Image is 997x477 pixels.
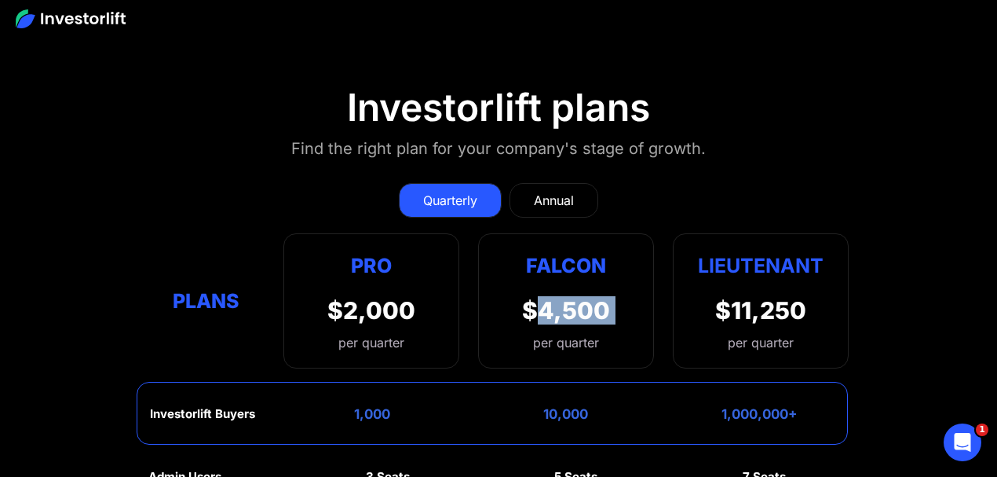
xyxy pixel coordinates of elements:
strong: Lieutenant [698,254,824,277]
div: Quarterly [423,191,477,210]
div: $4,500 [522,296,610,325]
div: per quarter [728,333,794,352]
div: Investorlift Buyers [150,407,255,421]
div: per quarter [327,333,415,352]
div: Find the right plan for your company's stage of growth. [291,136,706,161]
div: $2,000 [327,296,415,325]
div: Investorlift plans [347,85,650,130]
div: per quarter [533,333,599,352]
div: Pro [327,250,415,281]
div: Annual [534,191,574,210]
div: $11,250 [715,296,806,325]
div: Falcon [526,250,606,281]
div: 10,000 [543,406,588,422]
iframe: Intercom live chat [944,424,981,461]
div: Plans [148,286,265,317]
div: 1,000 [354,406,390,422]
div: 1,000,000+ [721,406,798,422]
span: 1 [976,424,988,436]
